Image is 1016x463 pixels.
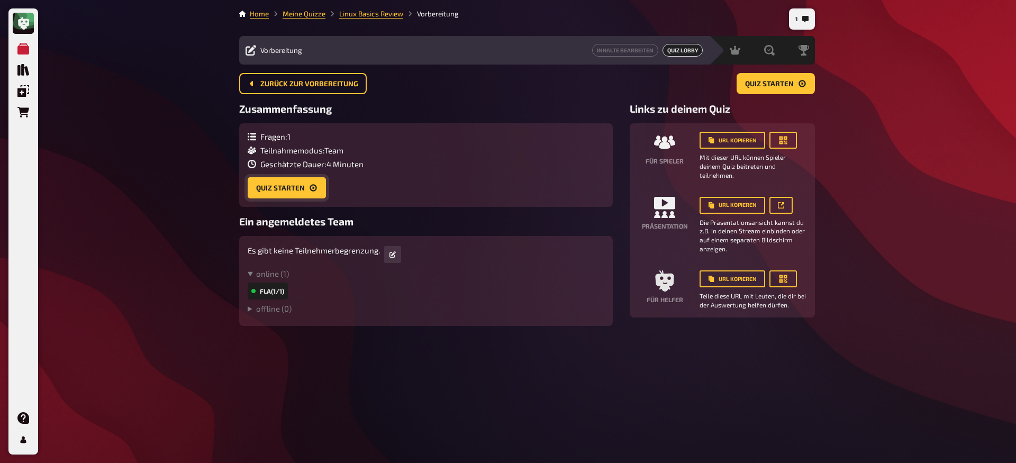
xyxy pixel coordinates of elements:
[700,292,806,310] small: Teile diese URL mit Leuten, die dir bei der Auswertung helfen dürfen.
[700,270,765,287] button: URL kopieren
[700,132,765,149] button: URL kopieren
[250,10,269,18] a: Home
[248,283,288,299] div: Fla (1/1)
[642,222,688,230] h4: Präsentation
[250,8,269,19] li: Home
[248,132,364,141] div: Fragen : 1
[260,146,343,155] span: Teilnahmemodus : Team
[260,80,358,88] span: Zurück zur Vorbereitung
[700,153,806,179] small: Mit dieser URL können Spieler deinem Quiz beitreten und teilnehmen.
[630,103,815,115] h3: Links zu deinem Quiz
[248,269,604,278] summary: online (1)
[646,157,684,165] h4: Für Spieler
[269,8,325,19] li: Meine Quizze
[239,73,367,94] button: Zurück zur Vorbereitung
[283,10,325,18] a: Meine Quizze
[248,177,326,198] button: Quiz starten
[239,215,613,228] h3: Ein angemeldetes Team
[239,103,613,115] h3: Zusammenfassung
[663,44,703,57] a: Quiz Lobby
[745,80,794,88] span: Quiz starten
[403,8,459,19] li: Vorbereitung
[325,8,403,19] li: Linux Basics Review
[700,218,806,253] small: Die Präsentationsansicht kannst du z.B. in deinen Stream einbinden oder auf einem separaten Bilds...
[260,46,302,55] span: Vorbereitung
[248,244,380,257] p: Es gibt keine Teilnehmerbegrenzung.
[791,11,813,28] button: 1
[260,159,364,169] span: Geschätzte Dauer : 4 Minuten
[592,44,658,57] button: Inhalte Bearbeiten
[700,197,765,214] button: URL kopieren
[248,304,604,313] summary: offline (0)
[737,73,815,94] button: Quiz starten
[647,296,683,303] h4: Für Helfer
[339,10,403,18] a: Linux Basics Review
